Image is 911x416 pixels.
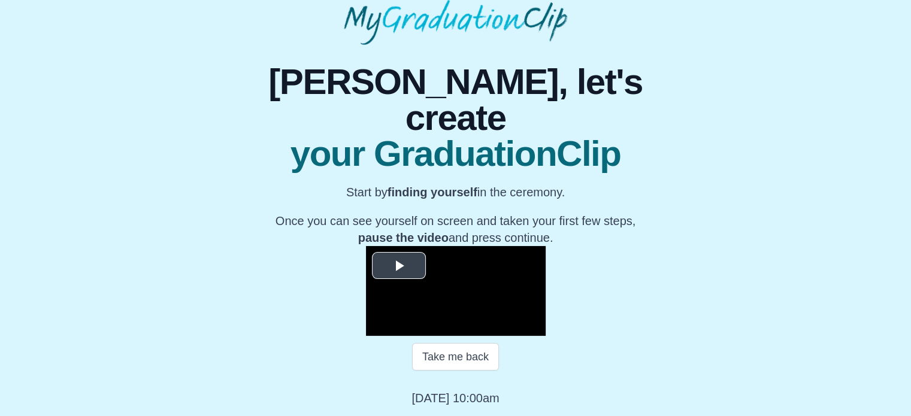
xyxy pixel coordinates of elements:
[372,252,426,279] button: Play Video
[388,186,477,199] b: finding yourself
[228,64,683,136] span: [PERSON_NAME], let's create
[228,212,683,246] p: Once you can see yourself on screen and taken your first few steps, and press continue.
[412,343,499,371] button: Take me back
[228,136,683,172] span: your GraduationClip
[358,231,449,244] b: pause the video
[411,390,499,406] p: [DATE] 10:00am
[228,184,683,201] p: Start by in the ceremony.
[366,246,546,336] div: Video Player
